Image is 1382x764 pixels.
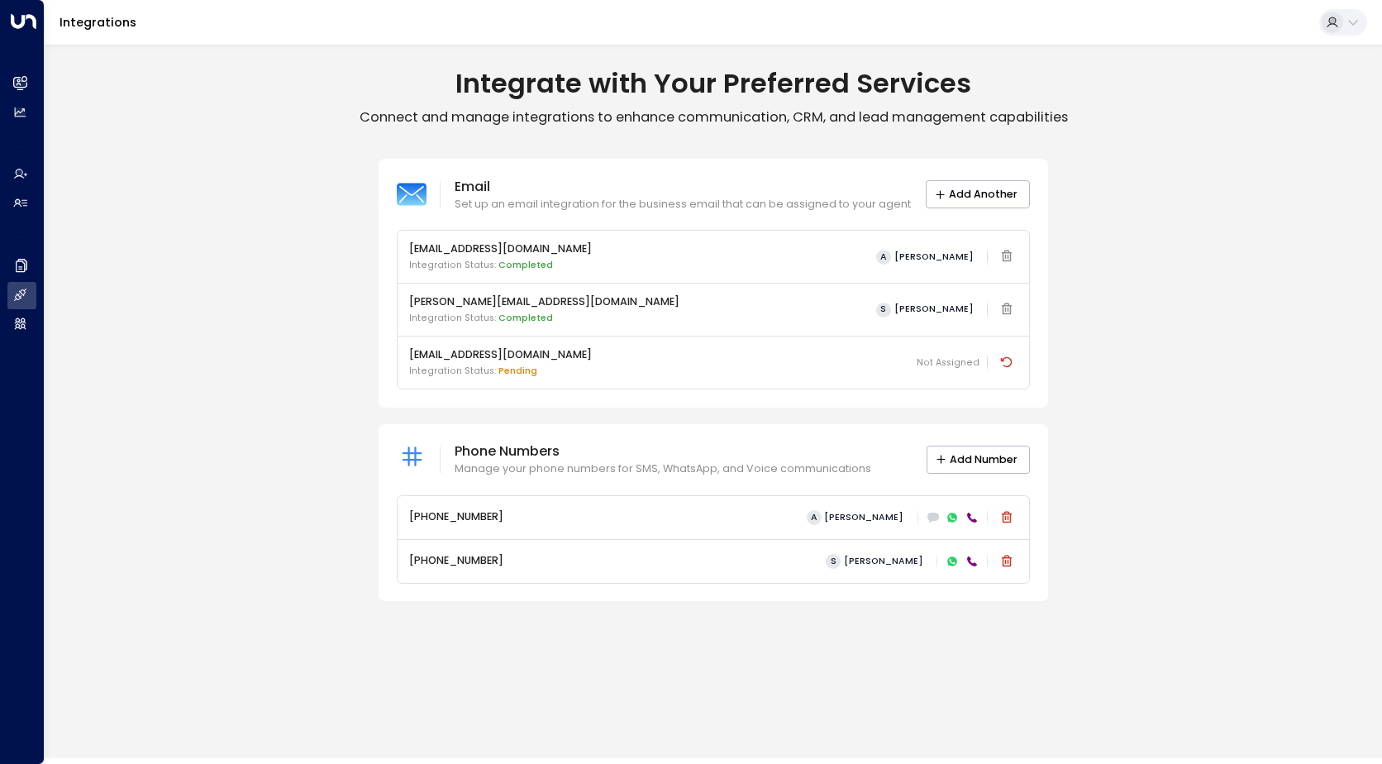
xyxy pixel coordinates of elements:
[820,551,929,571] button: S[PERSON_NAME]
[995,298,1017,322] span: Email integration cannot be deleted while linked to an active agent. Please deactivate the agent ...
[964,553,979,569] div: VOICE (Active)
[894,252,974,262] span: [PERSON_NAME]
[409,347,592,363] p: [EMAIL_ADDRESS][DOMAIN_NAME]
[45,67,1382,100] h1: Integrate with Your Preferred Services
[844,556,923,566] span: [PERSON_NAME]
[876,250,891,265] span: A
[964,509,979,525] div: VOICE (Active)
[917,356,979,370] span: Not Assigned
[894,304,974,314] span: [PERSON_NAME]
[995,506,1017,528] button: Delete phone number
[876,303,891,318] span: S
[945,509,960,525] div: WhatsApp (Active)
[498,259,553,271] span: Completed
[870,299,979,320] button: S[PERSON_NAME]
[870,246,979,267] button: A[PERSON_NAME]
[60,14,136,31] a: Integrations
[409,259,592,272] p: Integration Status:
[455,442,871,461] p: Phone Numbers
[498,312,553,324] span: Completed
[455,197,911,212] p: Set up an email integration for the business email that can be assigned to your agent
[995,550,1017,572] button: Delete phone number
[409,312,679,325] p: Integration Status:
[826,554,841,569] span: S
[807,510,822,525] span: A
[926,509,941,525] div: SMS (Click to enable)
[927,446,1030,474] button: Add Number
[45,108,1382,127] p: Connect and manage integrations to enhance communication, CRM, and lead management capabilities
[409,294,679,310] p: [PERSON_NAME][EMAIL_ADDRESS][DOMAIN_NAME]
[455,461,871,477] p: Manage your phone numbers for SMS, WhatsApp, and Voice communications
[945,553,960,569] div: WhatsApp (Active)
[801,507,910,528] button: A[PERSON_NAME]
[409,241,592,257] p: [EMAIL_ADDRESS][DOMAIN_NAME]
[824,513,903,523] span: [PERSON_NAME]
[995,246,1017,269] span: Email integration cannot be deleted while linked to an active agent. Please deactivate the agent ...
[409,553,503,569] p: [PHONE_NUMBER]
[926,180,1030,208] button: Add Another
[409,365,592,378] p: Integration Status:
[498,365,537,377] span: pending
[455,177,911,197] p: Email
[409,509,503,525] p: [PHONE_NUMBER]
